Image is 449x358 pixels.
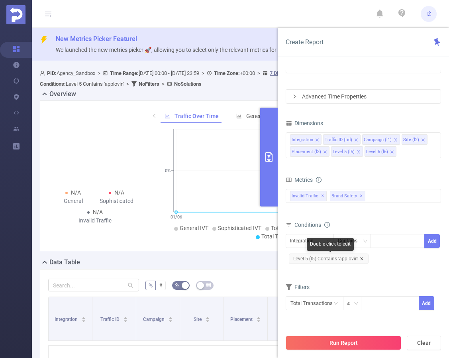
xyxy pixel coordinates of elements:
div: Campaign (l1) [364,135,392,145]
span: Total Transactions [261,233,307,240]
u: 7 Dimensions Applied [270,70,319,76]
span: Metrics [286,177,313,183]
i: icon: close [354,138,358,143]
div: Sort [123,316,128,321]
span: > [124,81,131,87]
tspan: 01/06 [171,214,182,220]
li: Integration [290,134,322,145]
b: Conditions : [40,81,66,87]
span: We launched the new metrics picker 🚀, allowing you to select only the relevant metrics for your e... [56,47,396,53]
div: ≥ [347,297,355,310]
button: Add [424,234,440,248]
div: Sort [205,316,210,321]
i: icon: user [40,71,47,76]
div: Double click to edit [307,238,354,251]
b: No Solutions [174,81,202,87]
span: Traffic Over Time [175,113,219,119]
b: Time Range: [110,70,139,76]
i: icon: down [354,301,359,307]
li: Traffic ID (tid) [323,134,361,145]
span: Agency_Sandbox [DATE] 00:00 - [DATE] 23:59 +00:00 [40,70,394,87]
span: Conditions [294,222,330,228]
input: Search... [48,279,139,291]
div: Integration [292,135,313,145]
div: Invalid Traffic [73,216,117,225]
i: icon: caret-down [257,319,261,321]
i: icon: caret-down [124,319,128,321]
i: icon: info-circle [324,222,330,228]
i: icon: caret-up [124,316,128,318]
span: > [95,70,103,76]
span: N/A [71,189,81,196]
span: Total Invalid Traffic [271,225,318,231]
span: # [159,282,163,289]
i: icon: caret-up [82,316,86,318]
button: Run Report [286,336,401,350]
button: Clear [407,336,441,350]
b: PID: [47,70,57,76]
b: No Filters [139,81,159,87]
i: icon: left [152,113,157,118]
span: ✕ [360,191,363,201]
i: icon: bg-colors [175,283,180,287]
span: ✕ [321,191,324,201]
div: Site (l2) [403,135,419,145]
span: Brand Safety [330,191,365,201]
i: icon: close [394,138,398,143]
i: icon: close [315,138,319,143]
span: > [159,81,167,87]
img: Protected Media [6,5,25,24]
i: icon: table [206,283,211,287]
div: Sort [81,316,86,321]
span: Level 5 Contains 'applovin' [40,81,124,87]
i: icon: caret-down [206,319,210,321]
span: Campaign [143,317,166,322]
span: Site [194,317,203,322]
span: Dimensions [286,120,323,126]
div: Sort [168,316,173,321]
i: icon: bar-chart [236,113,242,119]
li: Campaign (l1) [362,134,400,145]
span: Invalid Traffic [290,191,327,201]
span: > [199,70,207,76]
i: icon: down [363,239,368,244]
h2: Data Table [49,258,80,267]
div: Sophisticated [95,197,138,205]
li: Placement (l3) [290,146,329,157]
li: Level 6 (l6) [365,146,396,157]
span: New Metrics Picker Feature! [56,35,137,43]
i: icon: info-circle [316,177,322,183]
i: icon: close [357,150,361,155]
i: icon: caret-up [206,316,210,318]
i: icon: thunderbolt [40,36,48,44]
h2: Overview [49,89,76,99]
i: icon: caret-down [82,319,86,321]
span: > [255,70,263,76]
span: Integration [55,317,79,322]
li: Level 5 (l5) [331,146,363,157]
div: Level 5 (l5) [333,147,355,157]
b: Time Zone: [214,70,240,76]
span: General & Sophisticated IVT by Category [246,113,346,119]
span: Filters [286,284,310,290]
span: % [149,282,153,289]
div: Integration [290,234,319,248]
i: icon: close [421,138,425,143]
span: IŽ [426,6,431,22]
span: Traffic ID [100,317,121,322]
i: icon: caret-up [169,316,173,318]
i: icon: right [292,94,297,99]
li: Site (l2) [402,134,427,145]
span: N/A [114,189,124,196]
button: Add [418,296,434,310]
div: Placement (l3) [292,147,321,157]
div: Sort [256,316,261,321]
i: icon: close [360,257,364,261]
span: Sophisticated IVT [218,225,261,231]
i: icon: caret-down [169,319,173,321]
div: icon: rightAdvanced Time Properties [286,90,441,103]
i: icon: line-chart [165,113,170,119]
span: N/A [93,209,103,215]
div: Level 6 (l6) [366,147,388,157]
i: icon: caret-up [257,316,261,318]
